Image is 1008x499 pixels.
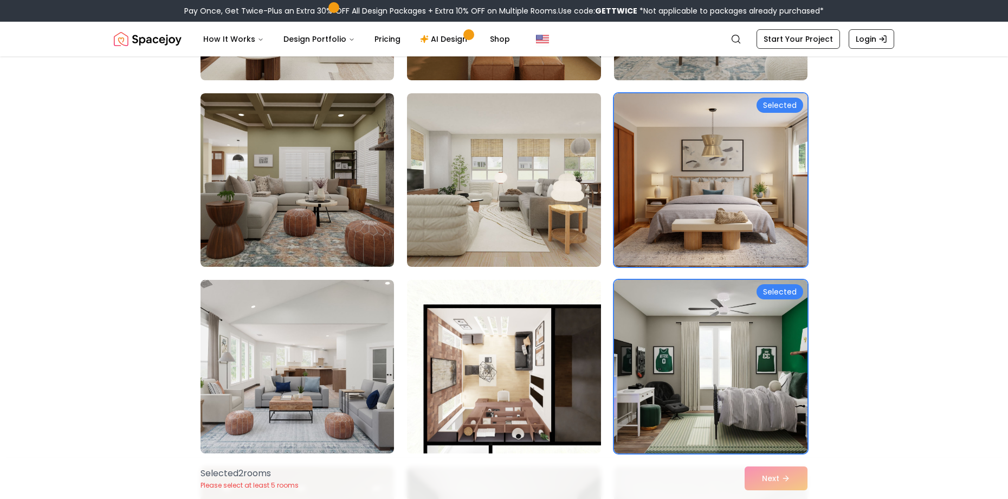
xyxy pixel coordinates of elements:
img: Room room-14 [407,280,600,453]
img: Room room-11 [407,93,600,267]
span: Use code: [558,5,637,16]
img: Room room-10 [201,93,394,267]
a: AI Design [411,28,479,50]
button: Design Portfolio [275,28,364,50]
nav: Main [195,28,519,50]
img: Room room-15 [614,280,807,453]
img: Room room-12 [614,93,807,267]
p: Please select at least 5 rooms [201,481,299,490]
nav: Global [114,22,894,56]
img: Room room-13 [201,280,394,453]
a: Start Your Project [757,29,840,49]
b: GETTWICE [595,5,637,16]
a: Spacejoy [114,28,182,50]
img: United States [536,33,549,46]
div: Selected [757,284,803,299]
button: How It Works [195,28,273,50]
a: Login [849,29,894,49]
img: Spacejoy Logo [114,28,182,50]
div: Pay Once, Get Twice-Plus an Extra 30% OFF All Design Packages + Extra 10% OFF on Multiple Rooms. [184,5,824,16]
a: Shop [481,28,519,50]
span: *Not applicable to packages already purchased* [637,5,824,16]
div: Selected [757,98,803,113]
a: Pricing [366,28,409,50]
p: Selected 2 room s [201,467,299,480]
